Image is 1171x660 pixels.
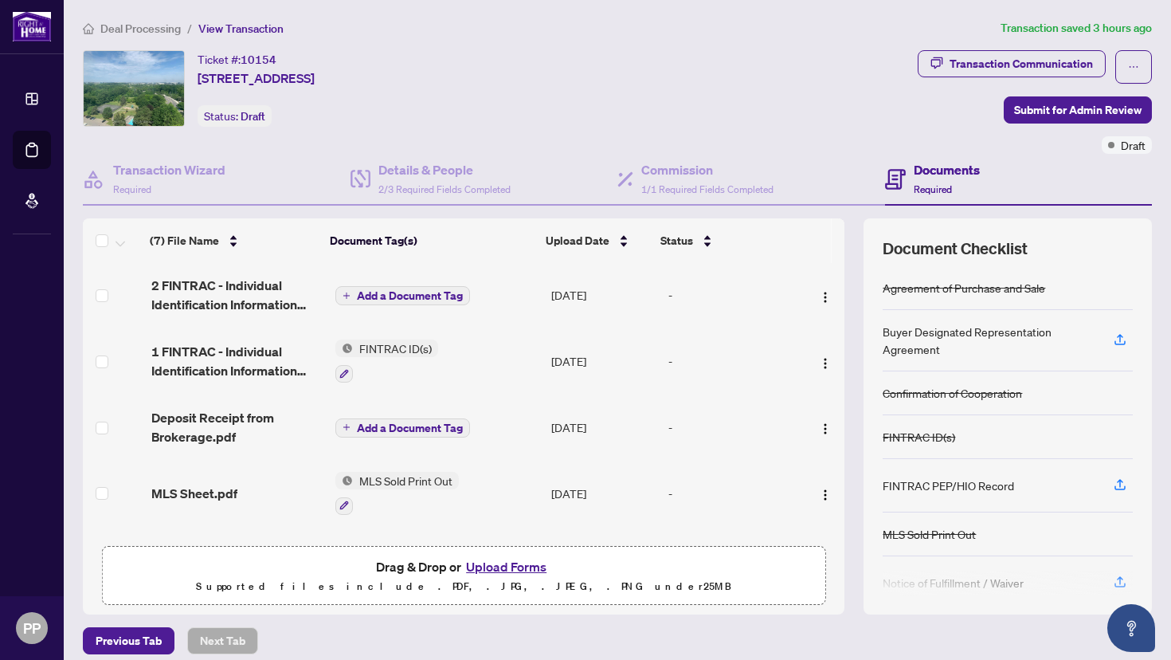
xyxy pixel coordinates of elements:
[357,290,463,301] span: Add a Document Tag
[376,556,551,577] span: Drag & Drop or
[546,232,609,249] span: Upload Date
[84,51,184,126] img: IMG-W12372839_1.jpg
[112,577,815,596] p: Supported files include .PDF, .JPG, .JPEG, .PNG under 25 MB
[1001,19,1152,37] article: Transaction saved 3 hours ago
[241,53,276,67] span: 10154
[335,340,438,383] button: Status IconFINTRAC ID(s)
[883,279,1045,297] div: Agreement of Purchase and Sale
[545,327,662,395] td: [DATE]
[83,23,94,34] span: home
[378,183,511,195] span: 2/3 Required Fields Completed
[335,340,353,357] img: Status Icon
[1121,136,1146,154] span: Draft
[343,292,351,300] span: plus
[813,282,838,308] button: Logo
[668,485,798,502] div: -
[357,422,463,434] span: Add a Document Tag
[335,418,470,438] button: Add a Document Tag
[83,627,174,654] button: Previous Tab
[198,105,272,127] div: Status:
[198,50,276,69] div: Ticket #:
[198,22,284,36] span: View Transaction
[23,617,41,639] span: PP
[883,525,976,543] div: MLS Sold Print Out
[883,238,1028,260] span: Document Checklist
[96,628,162,654] span: Previous Tab
[660,232,693,249] span: Status
[378,160,511,179] h4: Details & People
[1004,96,1152,124] button: Submit for Admin Review
[461,556,551,577] button: Upload Forms
[323,218,540,263] th: Document Tag(s)
[151,342,323,380] span: 1 FINTRAC - Individual Identification Information Record.pdf
[641,183,773,195] span: 1/1 Required Fields Completed
[813,414,838,440] button: Logo
[950,51,1093,77] div: Transaction Communication
[819,422,832,435] img: Logo
[883,384,1022,402] div: Confirmation of Cooperation
[819,357,832,370] img: Logo
[545,263,662,327] td: [DATE]
[545,395,662,459] td: [DATE]
[1107,604,1155,652] button: Open asap
[335,472,459,515] button: Status IconMLS Sold Print Out
[813,481,838,506] button: Logo
[539,218,654,263] th: Upload Date
[1014,97,1142,123] span: Submit for Admin Review
[335,286,470,305] button: Add a Document Tag
[883,323,1095,358] div: Buyer Designated Representation Agreement
[545,459,662,528] td: [DATE]
[343,423,351,431] span: plus
[103,547,824,606] span: Drag & Drop orUpload FormsSupported files include .PDF, .JPG, .JPEG, .PNG under25MB
[883,477,1014,494] div: FINTRAC PEP/HIO Record
[151,276,323,314] span: 2 FINTRAC - Individual Identification Information Record.pdf
[187,19,192,37] li: /
[668,286,798,304] div: -
[641,160,773,179] h4: Commission
[100,22,181,36] span: Deal Processing
[335,285,470,306] button: Add a Document Tag
[918,50,1106,77] button: Transaction Communication
[113,160,225,179] h4: Transaction Wizard
[150,232,219,249] span: (7) File Name
[353,472,459,489] span: MLS Sold Print Out
[819,291,832,304] img: Logo
[545,528,662,596] td: [DATE]
[151,484,237,503] span: MLS Sheet.pdf
[668,352,798,370] div: -
[914,183,952,195] span: Required
[187,627,258,654] button: Next Tab
[151,408,323,446] span: Deposit Receipt from Brokerage.pdf
[819,489,832,501] img: Logo
[335,472,353,489] img: Status Icon
[143,218,323,263] th: (7) File Name
[654,218,793,263] th: Status
[241,109,265,124] span: Draft
[353,340,438,357] span: FINTRAC ID(s)
[813,348,838,374] button: Logo
[198,69,315,88] span: [STREET_ADDRESS]
[335,417,470,438] button: Add a Document Tag
[914,160,980,179] h4: Documents
[1128,61,1139,73] span: ellipsis
[883,428,955,446] div: FINTRAC ID(s)
[13,12,51,41] img: logo
[113,183,151,195] span: Required
[668,418,798,436] div: -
